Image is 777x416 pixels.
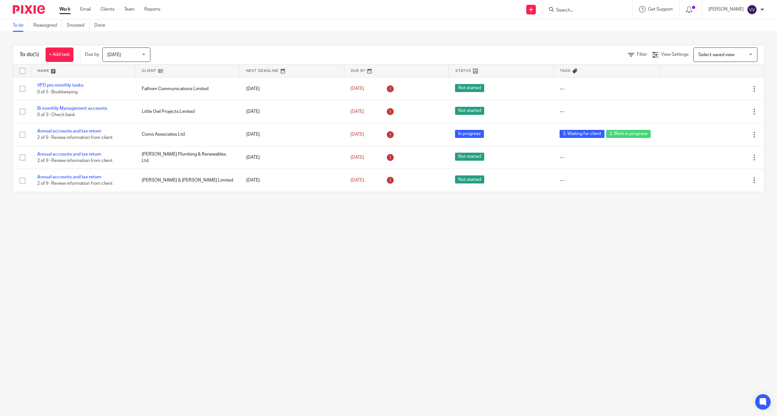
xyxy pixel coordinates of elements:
[37,113,75,117] span: 0 of 3 · Check bank
[240,169,344,192] td: [DATE]
[94,19,110,32] a: Done
[560,130,604,138] span: 3. Waiting for client
[648,7,673,12] span: Get Support
[59,6,71,13] a: Work
[67,19,89,32] a: Snoozed
[606,130,651,138] span: 2. Work in progress
[37,152,101,157] a: Annual accounts and tax return
[37,90,78,94] span: 0 of 5 · Bookkeeping
[100,6,114,13] a: Clients
[455,130,484,138] span: In progress
[144,6,160,13] a: Reports
[37,182,113,186] span: 2 of 9 · Review information from client
[13,5,45,14] img: Pixie
[560,108,653,115] div: ---
[37,175,101,179] a: Annual accounts and tax return
[107,53,121,57] span: [DATE]
[455,153,484,161] span: Not started
[350,109,364,114] span: [DATE]
[555,8,613,13] input: Search
[135,146,240,169] td: [PERSON_NAME] Plumbing & Renewables Ltd
[560,86,653,92] div: ---
[560,154,653,161] div: ---
[240,77,344,100] td: [DATE]
[37,106,107,111] a: Bi monthly Management accounts
[240,146,344,169] td: [DATE]
[661,52,688,57] span: View Settings
[637,52,647,57] span: Filter
[37,136,113,140] span: 2 of 9 · Review information from client
[46,47,73,62] a: + Add task
[85,51,99,58] p: Due by
[33,19,62,32] a: Reassigned
[350,132,364,137] span: [DATE]
[240,100,344,123] td: [DATE]
[350,178,364,183] span: [DATE]
[80,6,91,13] a: Email
[240,123,344,146] td: [DATE]
[560,69,571,72] span: Tags
[747,4,757,15] img: svg%3E
[13,19,29,32] a: To do
[698,53,734,57] span: Select saved view
[455,107,484,115] span: Not started
[455,175,484,183] span: Not started
[135,169,240,192] td: [PERSON_NAME] & [PERSON_NAME] Limited
[37,83,83,88] a: VFD pro monthly tasks
[350,87,364,91] span: [DATE]
[560,177,653,183] div: ---
[455,84,484,92] span: Not started
[708,6,744,13] p: [PERSON_NAME]
[135,100,240,123] td: Little Owl Projects Limited
[33,52,39,57] span: (5)
[20,51,39,58] h1: To do
[37,129,101,133] a: Annual accounts and tax return
[124,6,135,13] a: Team
[135,123,240,146] td: Como Associates Ltd
[135,77,240,100] td: Fathom Communications Limited
[37,158,113,163] span: 2 of 9 · Review information from client
[350,155,364,160] span: [DATE]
